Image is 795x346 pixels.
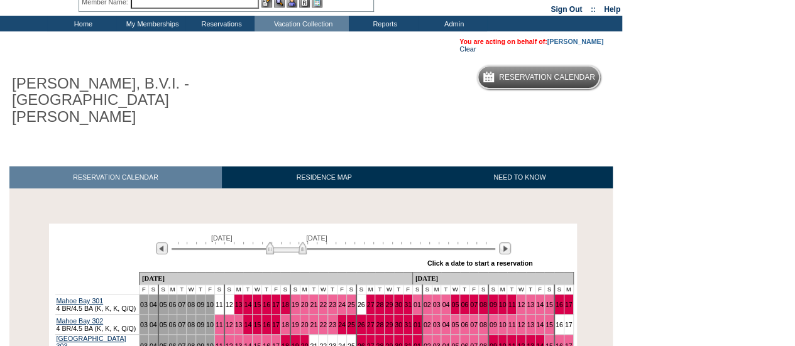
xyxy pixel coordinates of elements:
[451,285,460,295] td: W
[338,301,346,308] a: 24
[244,301,251,308] a: 14
[206,321,214,328] a: 10
[526,285,535,295] td: T
[337,285,347,295] td: F
[150,301,157,308] a: 04
[150,321,157,328] a: 04
[216,321,223,328] a: 11
[160,301,167,308] a: 05
[169,301,177,308] a: 06
[490,301,497,308] a: 09
[226,301,233,308] a: 12
[9,166,222,188] a: RESERVATION CALENDAR
[282,321,289,328] a: 18
[139,285,148,295] td: F
[556,321,563,328] a: 16
[565,301,573,308] a: 17
[490,321,497,328] a: 09
[422,285,432,295] td: S
[554,285,564,295] td: S
[432,285,441,295] td: M
[187,301,195,308] a: 08
[292,321,299,328] a: 19
[414,321,421,328] a: 01
[507,285,517,295] td: T
[426,166,613,188] a: NEED TO KNOW
[591,5,596,14] span: ::
[375,285,385,295] td: T
[328,285,337,295] td: T
[498,285,507,295] td: M
[348,301,355,308] a: 25
[348,321,355,328] a: 25
[404,321,412,328] a: 31
[272,301,280,308] a: 17
[604,5,620,14] a: Help
[499,301,507,308] a: 10
[546,301,553,308] a: 15
[376,301,383,308] a: 28
[234,285,243,295] td: M
[140,321,148,328] a: 03
[319,301,327,308] a: 22
[461,321,468,328] a: 06
[57,317,104,325] a: Mahoe Bay 302
[488,285,498,295] td: S
[187,285,196,295] td: W
[177,285,187,295] td: T
[271,285,281,295] td: F
[404,301,412,308] a: 31
[499,73,595,82] h5: Reservation Calendar
[309,285,319,295] td: T
[292,301,299,308] a: 19
[156,242,168,254] img: Previous
[301,301,309,308] a: 20
[319,321,327,328] a: 22
[517,301,525,308] a: 12
[197,321,204,328] a: 09
[290,285,300,295] td: S
[394,285,403,295] td: T
[216,301,223,308] a: 11
[282,301,289,308] a: 18
[57,297,104,305] a: Mahoe Bay 301
[536,321,544,328] a: 14
[418,16,487,31] td: Admin
[319,285,328,295] td: W
[272,321,280,328] a: 17
[508,301,515,308] a: 11
[262,285,271,295] td: T
[310,321,317,328] a: 21
[412,273,573,285] td: [DATE]
[461,301,468,308] a: 06
[433,301,441,308] a: 03
[470,321,478,328] a: 07
[424,321,431,328] a: 02
[206,301,214,308] a: 10
[499,242,511,254] img: Next
[196,285,206,295] td: T
[263,301,270,308] a: 16
[255,16,349,31] td: Vacation Collection
[385,285,394,295] td: W
[160,321,167,328] a: 05
[253,301,261,308] a: 15
[395,301,402,308] a: 30
[178,321,185,328] a: 07
[235,321,243,328] a: 13
[310,301,317,308] a: 21
[116,16,185,31] td: My Memberships
[551,5,582,14] a: Sign Out
[535,285,545,295] td: F
[329,301,336,308] a: 23
[253,285,262,295] td: W
[224,285,234,295] td: S
[358,301,365,308] a: 26
[480,301,487,308] a: 08
[243,285,253,295] td: T
[424,301,431,308] a: 02
[356,285,366,295] td: S
[329,321,336,328] a: 23
[385,301,393,308] a: 29
[280,285,290,295] td: S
